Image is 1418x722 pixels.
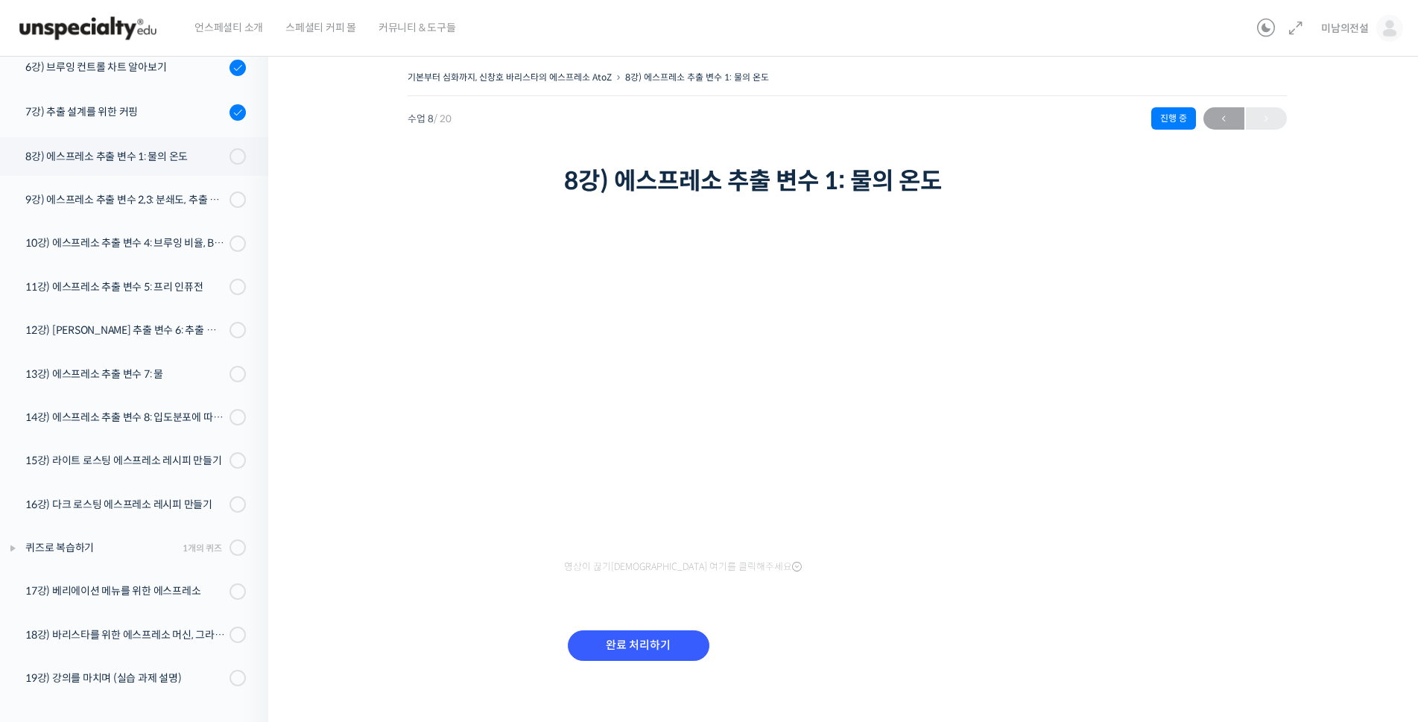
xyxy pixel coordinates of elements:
div: 12강) [PERSON_NAME] 추출 변수 6: 추출 압력 [25,322,225,338]
div: 18강) 바리스타를 위한 에스프레소 머신, 그라인더 선택 가이드라인 [25,627,225,643]
a: 설정 [192,472,286,510]
div: 7강) 추출 설계를 위한 커핑 [25,104,225,120]
h1: 8강) 에스프레소 추출 변수 1: 물의 온도 [564,167,1130,195]
a: 대화 [98,472,192,510]
span: 홈 [47,495,56,507]
a: ←이전 [1203,107,1244,130]
div: 15강) 라이트 로스팅 에스프레소 레시피 만들기 [25,452,225,469]
span: ← [1203,109,1244,129]
span: / 20 [434,113,452,125]
div: 10강) 에스프레소 추출 변수 4: 브루잉 비율, Brew Ratio [25,235,225,251]
div: 14강) 에스프레소 추출 변수 8: 입도분포에 따른 향미 변화 [25,409,225,425]
div: 9강) 에스프레소 추출 변수 2,3: 분쇄도, 추출 시간 [25,191,225,208]
span: 수업 8 [408,114,452,124]
span: 미남의전설 [1321,22,1369,35]
div: 진행 중 [1151,107,1196,130]
div: 19강) 강의를 마치며 (실습 과제 설명) [25,670,225,686]
a: 8강) 에스프레소 추출 변수 1: 물의 온도 [625,72,769,83]
a: 홈 [4,472,98,510]
span: 설정 [230,495,248,507]
a: 기본부터 심화까지, 신창호 바리스타의 에스프레소 AtoZ [408,72,612,83]
div: 8강) 에스프레소 추출 변수 1: 물의 온도 [25,148,225,165]
div: 11강) 에스프레소 추출 변수 5: 프리 인퓨전 [25,279,225,295]
div: 13강) 에스프레소 추출 변수 7: 물 [25,366,225,382]
div: 17강) 베리에이션 메뉴를 위한 에스프레소 [25,583,225,599]
div: 16강) 다크 로스팅 에스프레소 레시피 만들기 [25,496,225,513]
span: 대화 [136,495,154,507]
input: 완료 처리하기 [568,630,709,661]
span: 영상이 끊기[DEMOGRAPHIC_DATA] 여기를 클릭해주세요 [564,561,802,573]
div: 퀴즈로 복습하기 [25,539,178,556]
div: 6강) 브루잉 컨트롤 차트 알아보기 [25,59,225,75]
div: 1개의 퀴즈 [183,541,222,555]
